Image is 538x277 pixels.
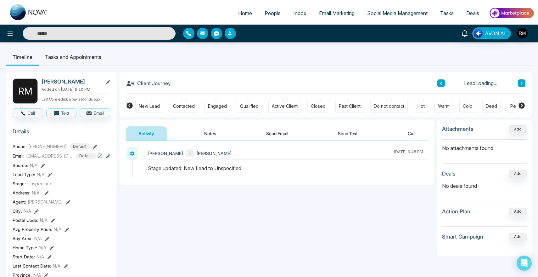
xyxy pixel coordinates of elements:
[460,7,485,19] a: Deals
[489,6,534,20] img: Market-place.gif
[258,7,287,19] a: People
[472,27,511,39] button: AVON AI
[395,126,428,141] button: Call
[434,7,460,19] a: Tasks
[80,108,110,117] button: Email
[438,103,450,109] div: Warm
[486,103,497,109] div: Dead
[442,140,527,152] p: No attachments found
[26,153,73,159] span: [EMAIL_ADDRESS][DOMAIN_NAME]
[517,256,532,271] div: Open Intercom Messenger
[13,253,35,260] span: Start Date :
[509,125,527,133] button: Add
[418,103,425,109] div: Hot
[442,182,527,190] p: No deals found
[232,7,258,19] a: Home
[42,87,110,92] p: Added on [DATE] 9:10 PM
[440,10,454,16] span: Tasks
[34,235,42,242] span: N/A
[139,103,160,109] div: New Lead
[40,217,48,223] span: N/A
[13,263,51,269] span: Last Contact Date :
[13,128,110,138] h3: Details
[442,126,474,132] h3: Attachments
[464,79,497,87] span: Lead Loading...
[13,199,26,205] span: Agent:
[39,244,46,251] span: N/A
[32,190,40,195] span: N/A
[148,150,183,157] span: [PERSON_NAME]
[39,49,108,66] li: Tasks and Appointments
[509,170,527,177] button: Add
[13,208,22,214] span: City :
[13,217,38,223] span: Postal Code :
[474,29,483,38] img: Lead Flow
[311,103,326,109] div: Closed
[54,226,61,233] span: N/A
[374,103,404,109] div: Do not contact
[394,149,423,157] div: [DATE] 9:48 PM
[339,103,361,109] div: Past Client
[485,30,506,37] span: AVON AI
[254,126,301,141] button: Send Email
[442,170,456,177] h3: Deals
[319,10,355,16] span: Email Marketing
[192,126,229,141] button: Notes
[126,126,167,141] button: Activity
[37,171,44,178] span: N/A
[13,162,28,169] span: Source:
[509,233,527,240] button: Add
[126,78,171,88] h3: Client Journey
[53,263,60,269] span: N/A
[70,143,90,150] span: Default
[238,10,252,16] span: Home
[28,143,67,150] span: [PHONE_NUMBER]
[13,189,40,196] span: Address:
[13,226,52,233] span: Avg Property Price :
[10,4,48,20] img: Nova CRM Logo
[442,208,470,215] h3: Action Plan
[509,126,527,131] span: Add
[517,28,528,38] img: User Avatar
[13,180,26,187] span: Stage:
[240,103,259,109] div: Qualified
[325,126,370,141] button: Send Text
[510,103,528,109] div: Pending
[42,95,110,102] p: Last Connected: a few seconds ago
[76,153,96,159] span: Default
[13,108,43,117] button: Call
[13,153,25,159] span: Email:
[13,244,37,251] span: Home Type :
[13,235,33,242] span: Buy Area :
[42,78,100,85] h2: [PERSON_NAME]
[265,10,281,16] span: People
[466,10,479,16] span: Deals
[13,143,27,150] span: Phone:
[36,253,44,260] span: N/A
[13,78,38,104] div: R M
[13,171,35,178] span: Lead Type:
[313,7,361,19] a: Email Marketing
[30,162,37,169] span: N/A
[27,180,53,187] span: Unspecified
[6,49,39,66] li: Timeline
[208,103,227,109] div: Engaged
[442,234,483,240] h3: Smart Campaign
[46,108,77,117] button: Text
[173,103,195,109] div: Contacted
[361,7,434,19] a: Social Media Management
[28,199,63,205] span: [PERSON_NAME]
[367,10,428,16] span: Social Media Management
[196,150,232,157] span: [PERSON_NAME]
[463,103,473,109] div: Cold
[24,208,31,214] span: N/A
[509,208,527,215] button: Add
[287,7,313,19] a: Inbox
[293,10,306,16] span: Inbox
[272,103,298,109] div: Active Client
